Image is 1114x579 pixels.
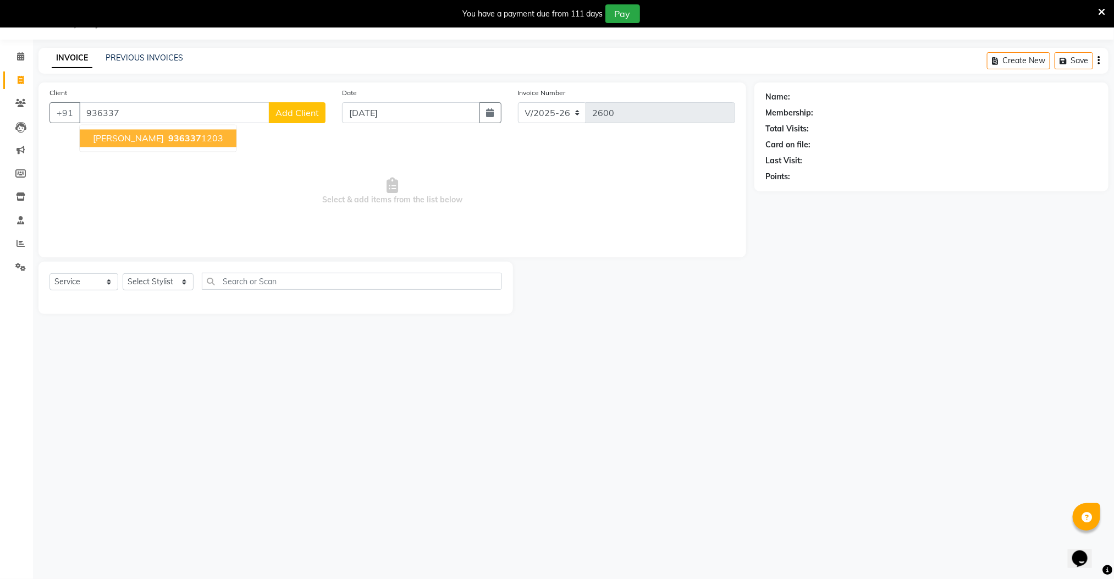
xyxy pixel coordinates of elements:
[202,273,503,290] input: Search or Scan
[765,139,810,151] div: Card on file:
[765,171,790,183] div: Points:
[765,107,813,119] div: Membership:
[49,136,735,246] span: Select & add items from the list below
[987,52,1050,69] button: Create New
[106,53,183,63] a: PREVIOUS INVOICES
[765,91,790,103] div: Name:
[269,102,326,123] button: Add Client
[166,133,223,144] ngb-highlight: 1203
[49,88,67,98] label: Client
[342,88,357,98] label: Date
[93,133,164,144] span: [PERSON_NAME]
[765,155,802,167] div: Last Visit:
[49,102,80,123] button: +91
[275,107,319,118] span: Add Client
[765,123,809,135] div: Total Visits:
[168,133,201,144] span: 936337
[52,48,92,68] a: INVOICE
[79,102,269,123] input: Search by Name/Mobile/Email/Code
[518,88,566,98] label: Invoice Number
[1068,535,1103,568] iframe: chat widget
[605,4,640,23] button: Pay
[463,8,603,20] div: You have a payment due from 111 days
[1055,52,1093,69] button: Save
